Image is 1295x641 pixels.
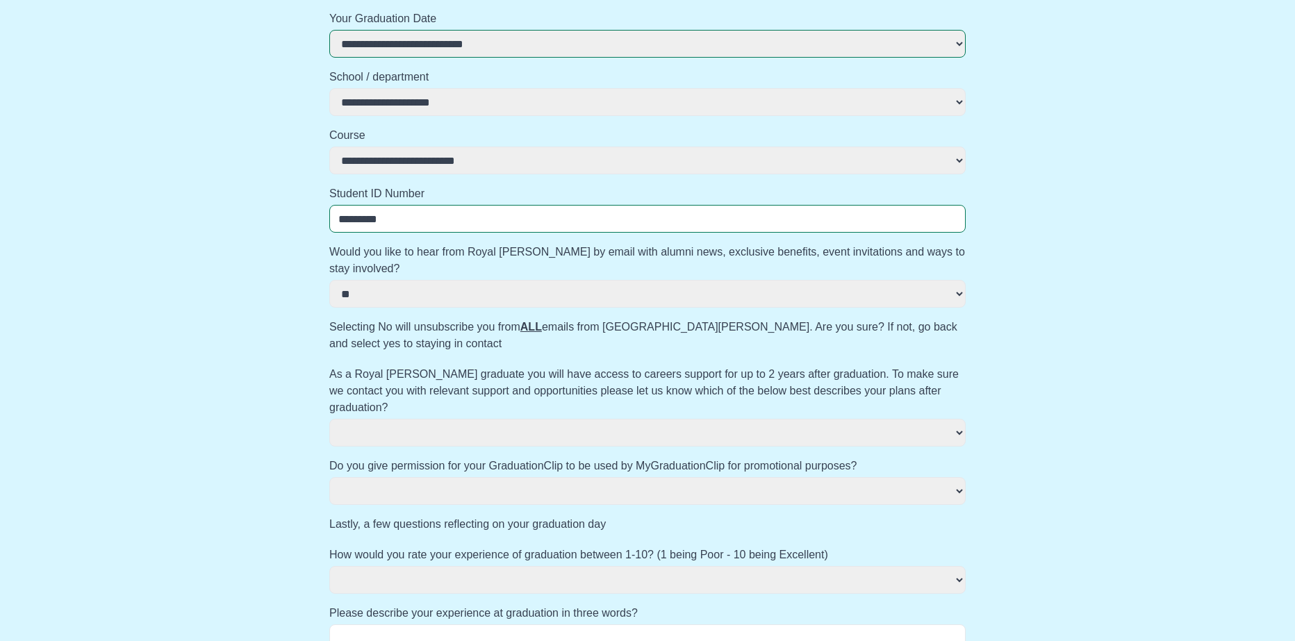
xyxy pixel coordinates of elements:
label: How would you rate your experience of graduation between 1-10? (1 being Poor - 10 being Excellent) [329,547,966,563]
label: Course [329,127,966,144]
label: Student ID Number [329,185,966,202]
label: As a Royal [PERSON_NAME] graduate you will have access to careers support for up to 2 years after... [329,366,966,416]
label: Lastly, a few questions reflecting on your graduation day [329,516,966,533]
label: Do you give permission for your GraduationClip to be used by MyGraduationClip for promotional pur... [329,458,966,474]
label: Would you like to hear from Royal [PERSON_NAME] by email with alumni news, exclusive benefits, ev... [329,244,966,277]
u: ALL [520,321,542,333]
label: Your Graduation Date [329,10,966,27]
label: Please describe your experience at graduation in three words? [329,605,966,622]
p: Selecting No will unsubscribe you from emails from [GEOGRAPHIC_DATA][PERSON_NAME]. Are you sure? ... [329,319,966,352]
label: School / department [329,69,966,85]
